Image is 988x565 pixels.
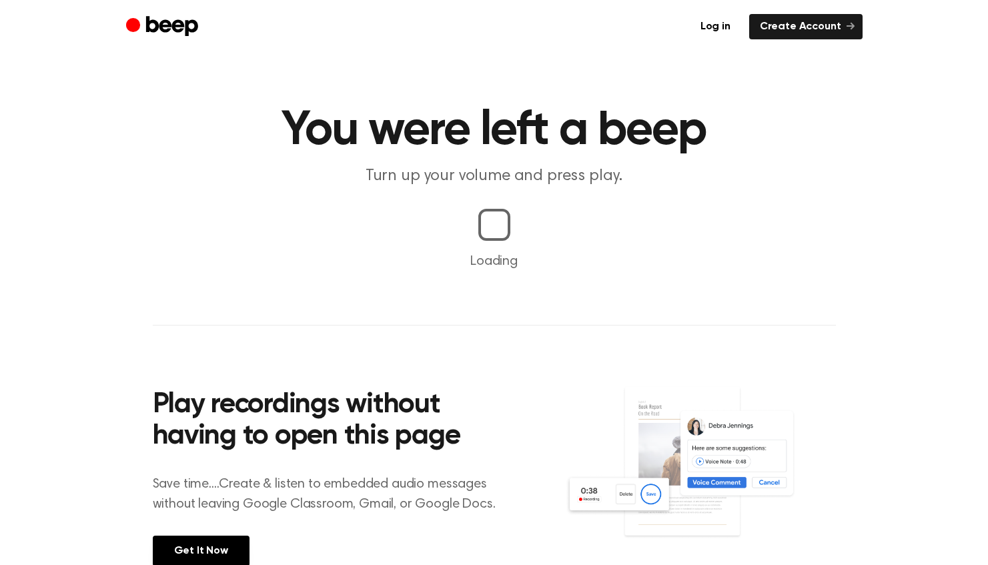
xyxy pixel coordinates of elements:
h2: Play recordings without having to open this page [153,390,512,453]
p: Save time....Create & listen to embedded audio messages without leaving Google Classroom, Gmail, ... [153,474,512,514]
a: Beep [126,14,201,40]
h1: You were left a beep [153,107,836,155]
a: Create Account [749,14,863,39]
a: Log in [690,14,741,39]
p: Loading [16,251,972,271]
p: Turn up your volume and press play. [238,165,751,187]
img: Voice Comments on Docs and Recording Widget [565,386,835,565]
